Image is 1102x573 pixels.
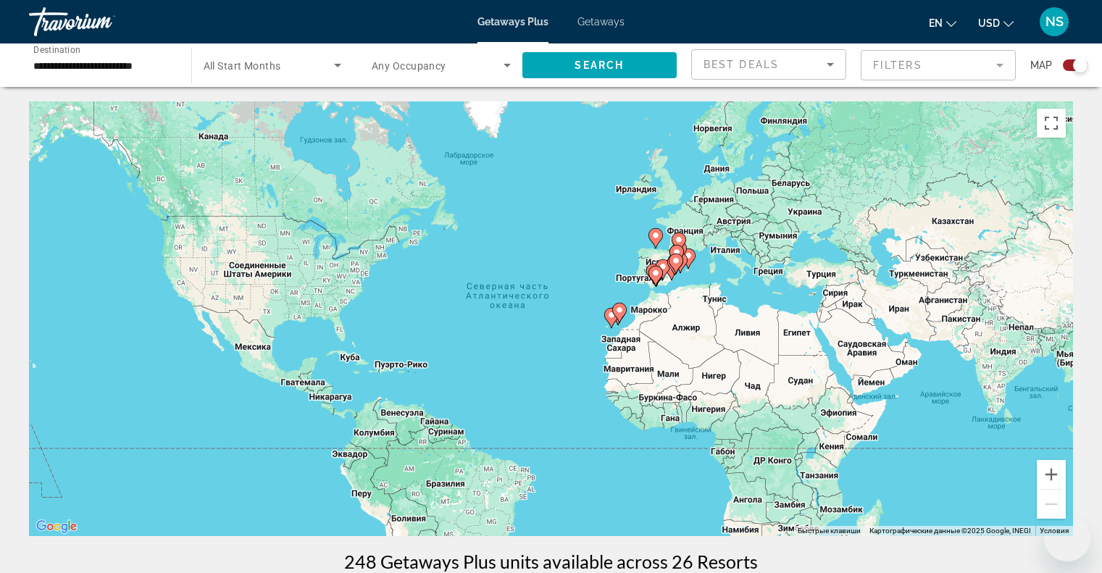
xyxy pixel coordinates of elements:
[577,16,625,28] a: Getaways
[522,52,677,78] button: Search
[929,12,956,33] button: Change language
[1037,460,1066,489] button: Увеличить
[1045,14,1064,29] span: NS
[33,517,80,536] a: Открыть эту область в Google Картах (в новом окне)
[1037,109,1066,138] button: Включить полноэкранный режим
[477,16,548,28] a: Getaways Plus
[1035,7,1073,37] button: User Menu
[575,59,624,71] span: Search
[798,526,861,536] button: Быстрые клавиши
[929,17,943,29] span: en
[33,517,80,536] img: Google
[704,56,834,73] mat-select: Sort by
[1040,527,1069,535] a: Условия (ссылка откроется в новой вкладке)
[29,3,174,41] a: Travorium
[1030,55,1052,75] span: Map
[978,17,1000,29] span: USD
[1044,515,1090,561] iframe: Кнопка запуска окна обмена сообщениями
[978,12,1014,33] button: Change currency
[861,49,1016,81] button: Filter
[344,551,758,572] h1: 248 Getaways Plus units available across 26 Resorts
[704,59,779,70] span: Best Deals
[33,44,80,54] span: Destination
[204,60,281,72] span: All Start Months
[1037,490,1066,519] button: Уменьшить
[869,527,1031,535] span: Картографические данные ©2025 Google, INEGI
[372,60,446,72] span: Any Occupancy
